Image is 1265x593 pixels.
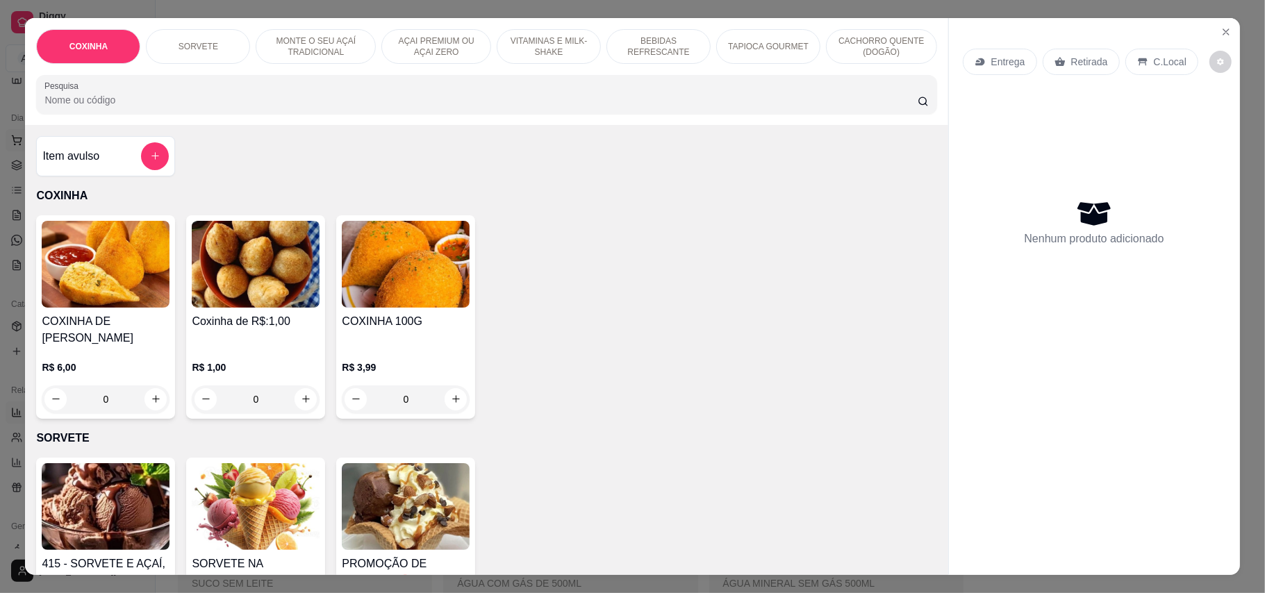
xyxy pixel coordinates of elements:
[445,388,467,410] button: increase-product-quantity
[728,41,809,52] p: TAPIOCA GOURMET
[42,148,99,165] h4: Item avulso
[345,388,367,410] button: decrease-product-quantity
[342,221,470,308] img: product-image
[1071,55,1108,69] p: Retirada
[1209,51,1232,73] button: decrease-product-quantity
[295,388,317,410] button: increase-product-quantity
[1154,55,1187,69] p: C.Local
[618,35,699,58] p: BEBIDAS REFRESCANTE
[1215,21,1237,43] button: Close
[69,41,108,52] p: COXINHA
[44,80,83,92] label: Pesquisa
[141,142,169,170] button: add-separate-item
[192,360,320,374] p: R$ 1,00
[342,360,470,374] p: R$ 3,99
[192,221,320,308] img: product-image
[393,35,479,58] p: AÇAI PREMIUM OU AÇAI ZERO
[342,313,470,330] h4: COXINHA 100G
[192,463,320,550] img: product-image
[342,463,470,550] img: product-image
[179,41,218,52] p: SORVETE
[36,430,936,446] p: SORVETE
[1025,231,1164,247] p: Nenhum produto adicionado
[838,35,925,58] p: CACHORRO QUENTE (DOGÃO)
[192,556,320,589] h4: SORVETE NA CASQUINHA
[509,35,589,58] p: VITAMINAS E MILK-SHAKE
[42,221,170,308] img: product-image
[44,93,917,107] input: Pesquisa
[195,388,217,410] button: decrease-product-quantity
[342,556,470,589] h4: PROMOÇÃO DE SORVETE 🍨
[267,35,364,58] p: MONTE O SEU AÇAÍ TRADICIONAL
[42,463,170,550] img: product-image
[42,556,170,589] h4: 415 - SORVETE E AÇAÍ, NO PESO Kg
[192,313,320,330] h4: Coxinha de R$:1,00
[42,313,170,346] h4: COXINHA DE [PERSON_NAME]
[42,360,170,374] p: R$ 6,00
[36,187,936,204] p: COXINHA
[991,55,1025,69] p: Entrega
